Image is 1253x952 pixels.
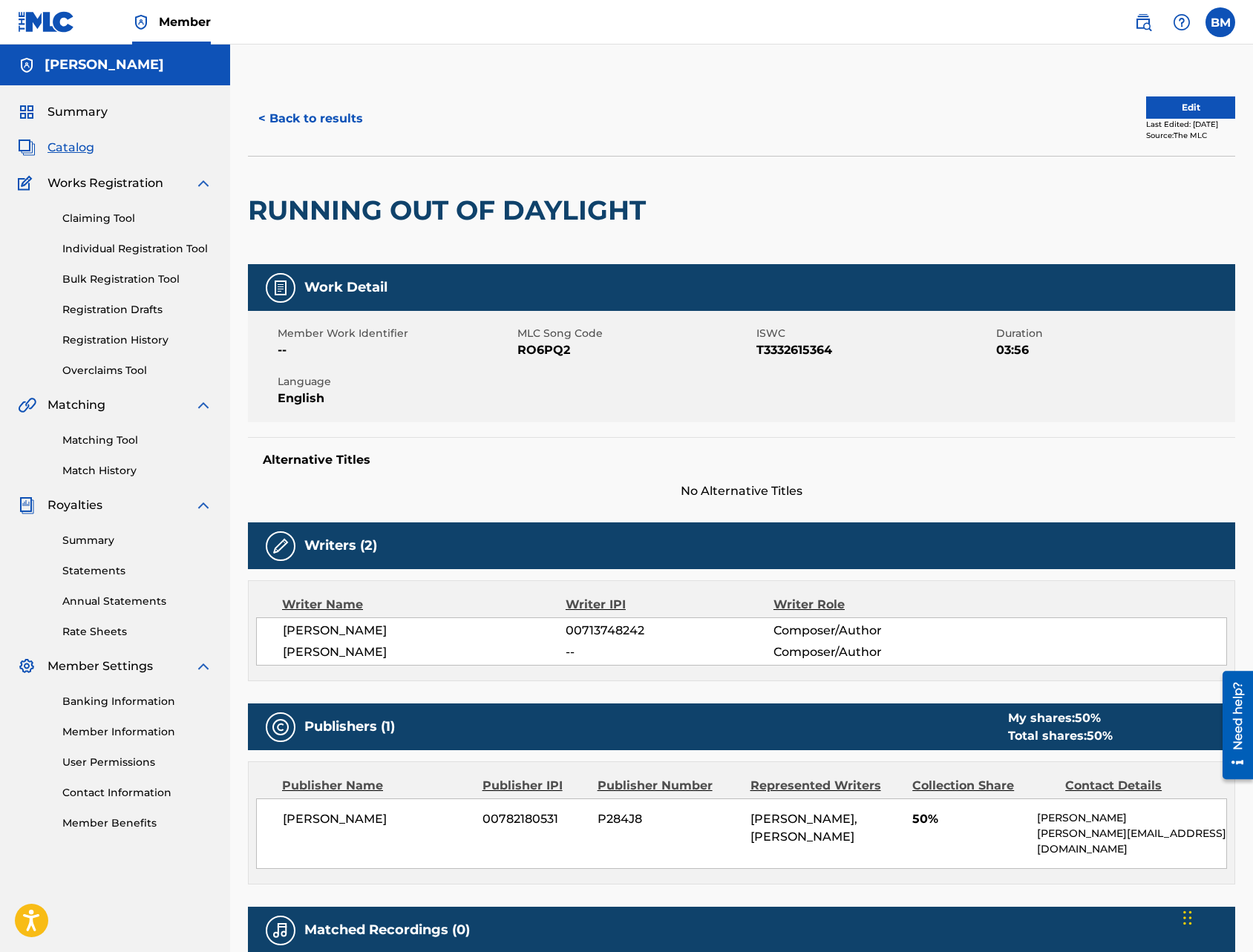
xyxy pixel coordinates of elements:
[517,326,753,341] span: MLC Song Code
[62,363,212,378] a: Overclaims Tool
[62,241,212,257] a: Individual Registration Tool
[517,341,753,359] span: RO6PQ2
[62,433,212,448] a: Matching Tool
[45,56,164,73] h5: BRANDON MOORE
[1205,7,1235,37] div: User Menu
[62,755,212,770] a: User Permissions
[62,463,212,479] a: Match History
[62,694,212,709] a: Banking Information
[1146,119,1235,130] div: Last Edited: [DATE]
[194,657,212,675] img: expand
[62,815,212,831] a: Member Benefits
[1087,729,1113,743] span: 50 %
[304,537,377,554] h5: Writers (2)
[750,812,857,844] span: [PERSON_NAME], [PERSON_NAME]
[48,657,153,675] span: Member Settings
[48,496,102,514] span: Royalties
[566,596,773,614] div: Writer IPI
[482,777,586,795] div: Publisher IPI
[18,11,75,33] img: MLC Logo
[18,139,36,157] img: Catalog
[62,533,212,548] a: Summary
[18,657,36,675] img: Member Settings
[773,643,962,661] span: Composer/Author
[282,596,566,614] div: Writer Name
[62,332,212,348] a: Registration History
[1179,881,1253,952] iframe: Chat Widget
[1167,7,1197,37] div: Help
[912,777,1054,795] div: Collection Share
[304,922,470,939] h5: Matched Recordings (0)
[48,396,105,414] span: Matching
[1146,96,1235,119] button: Edit
[598,810,739,828] span: P284J8
[263,453,1220,467] h5: Alternative Titles
[18,56,36,74] img: Accounts
[750,777,902,795] div: Represented Writers
[62,624,212,640] a: Rate Sheets
[996,341,1232,359] span: 03:56
[48,103,108,121] span: Summary
[282,777,471,795] div: Publisher Name
[18,139,94,157] a: CatalogCatalog
[1075,711,1101,725] span: 50 %
[18,396,36,414] img: Matching
[278,341,514,359] span: --
[566,643,773,661] span: --
[278,326,514,341] span: Member Work Identifier
[598,777,739,795] div: Publisher Number
[248,194,653,227] h2: RUNNING OUT OF DAYLIGHT
[48,174,163,192] span: Works Registration
[996,326,1232,341] span: Duration
[62,785,212,801] a: Contact Information
[62,563,212,579] a: Statements
[1008,709,1113,727] div: My shares:
[756,341,992,359] span: T3332615364
[1065,777,1207,795] div: Contact Details
[18,496,36,514] img: Royalties
[272,922,289,939] img: Matched Recordings
[159,13,211,30] span: Member
[248,482,1235,500] span: No Alternative Titles
[194,496,212,514] img: expand
[272,279,289,297] img: Work Detail
[1037,826,1227,857] p: [PERSON_NAME][EMAIL_ADDRESS][DOMAIN_NAME]
[304,718,395,735] h5: Publishers (1)
[62,724,212,740] a: Member Information
[18,174,37,192] img: Works Registration
[62,302,212,318] a: Registration Drafts
[912,810,1026,828] span: 50%
[194,174,212,192] img: expand
[18,103,36,121] img: Summary
[1211,666,1253,785] iframe: Resource Center
[132,13,150,31] img: Top Rightsholder
[482,810,586,828] span: 00782180531
[283,643,566,661] span: [PERSON_NAME]
[18,103,108,121] a: SummarySummary
[1173,13,1191,31] img: help
[1008,727,1113,745] div: Total shares:
[304,279,387,296] h5: Work Detail
[62,211,212,226] a: Claiming Tool
[1183,896,1192,940] div: Drag
[283,622,566,640] span: [PERSON_NAME]
[1134,13,1152,31] img: search
[194,396,212,414] img: expand
[566,622,773,640] span: 00713748242
[272,718,289,736] img: Publishers
[48,139,94,157] span: Catalog
[62,594,212,609] a: Annual Statements
[1037,810,1227,826] p: [PERSON_NAME]
[756,326,992,341] span: ISWC
[1128,7,1158,37] a: Public Search
[773,596,963,614] div: Writer Role
[272,537,289,555] img: Writers
[773,622,962,640] span: Composer/Author
[248,100,373,137] button: < Back to results
[62,272,212,287] a: Bulk Registration Tool
[1146,130,1235,141] div: Source: The MLC
[278,390,514,407] span: English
